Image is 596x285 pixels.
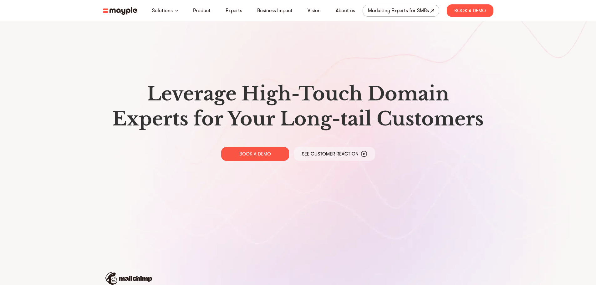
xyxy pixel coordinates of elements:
[447,4,493,17] div: Book A Demo
[239,151,271,157] p: BOOK A DEMO
[308,7,321,14] a: Vision
[368,6,429,15] div: Marketing Experts for SMBs
[103,7,137,15] img: mayple-logo
[363,5,439,17] a: Marketing Experts for SMBs
[175,10,178,12] img: arrow-down
[302,151,359,157] p: See Customer Reaction
[226,7,242,14] a: Experts
[152,7,173,14] a: Solutions
[105,272,152,285] img: mailchimp-logo
[257,7,293,14] a: Business Impact
[108,81,488,131] h1: Leverage High-Touch Domain Experts for Your Long-tail Customers
[221,147,289,161] a: BOOK A DEMO
[193,7,211,14] a: Product
[336,7,355,14] a: About us
[294,147,375,161] a: See Customer Reaction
